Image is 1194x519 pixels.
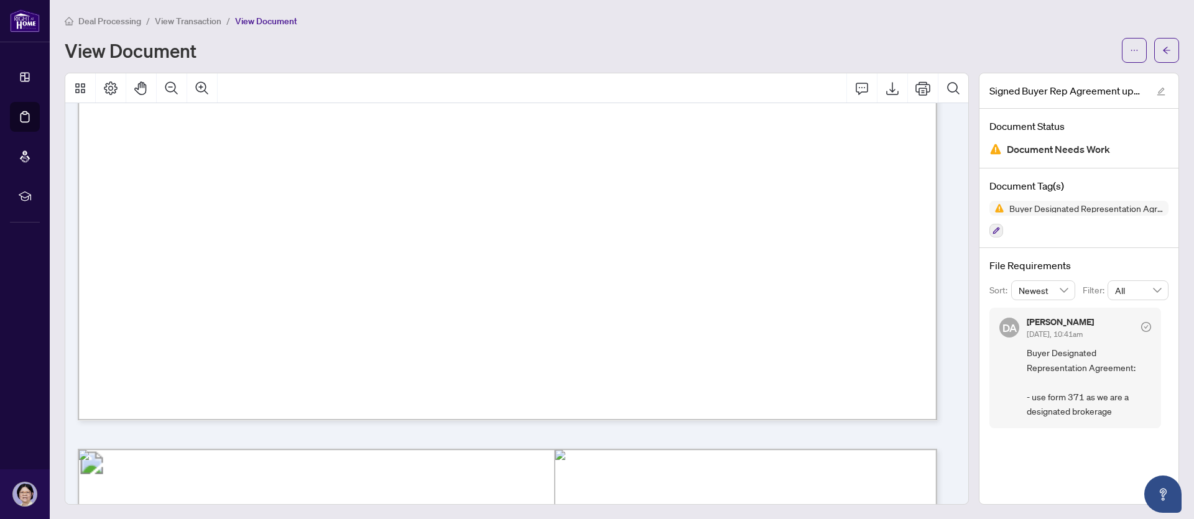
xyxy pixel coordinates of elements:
[1162,46,1171,55] span: arrow-left
[1027,346,1151,418] span: Buyer Designated Representation Agreement: - use form 371 as we are a designated brokerage
[13,482,37,506] img: Profile Icon
[1144,475,1182,513] button: Open asap
[65,17,73,25] span: home
[78,16,141,27] span: Deal Processing
[1157,87,1165,96] span: edit
[1004,204,1169,213] span: Buyer Designated Representation Agreement
[226,14,230,28] li: /
[1083,283,1108,297] p: Filter:
[989,178,1169,193] h4: Document Tag(s)
[146,14,150,28] li: /
[10,9,40,32] img: logo
[155,16,221,27] span: View Transaction
[989,283,1011,297] p: Sort:
[1002,319,1017,336] span: DA
[235,16,297,27] span: View Document
[1141,322,1151,332] span: check-circle
[989,143,1002,155] img: Document Status
[989,258,1169,273] h4: File Requirements
[1027,329,1083,339] span: [DATE], 10:41am
[989,201,1004,216] img: Status Icon
[989,119,1169,134] h4: Document Status
[989,83,1145,98] span: Signed Buyer Rep Agreement updated.pdf
[65,40,197,60] h1: View Document
[1115,281,1161,300] span: All
[1019,281,1068,300] span: Newest
[1007,141,1110,158] span: Document Needs Work
[1027,318,1094,326] h5: [PERSON_NAME]
[1130,46,1139,55] span: ellipsis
